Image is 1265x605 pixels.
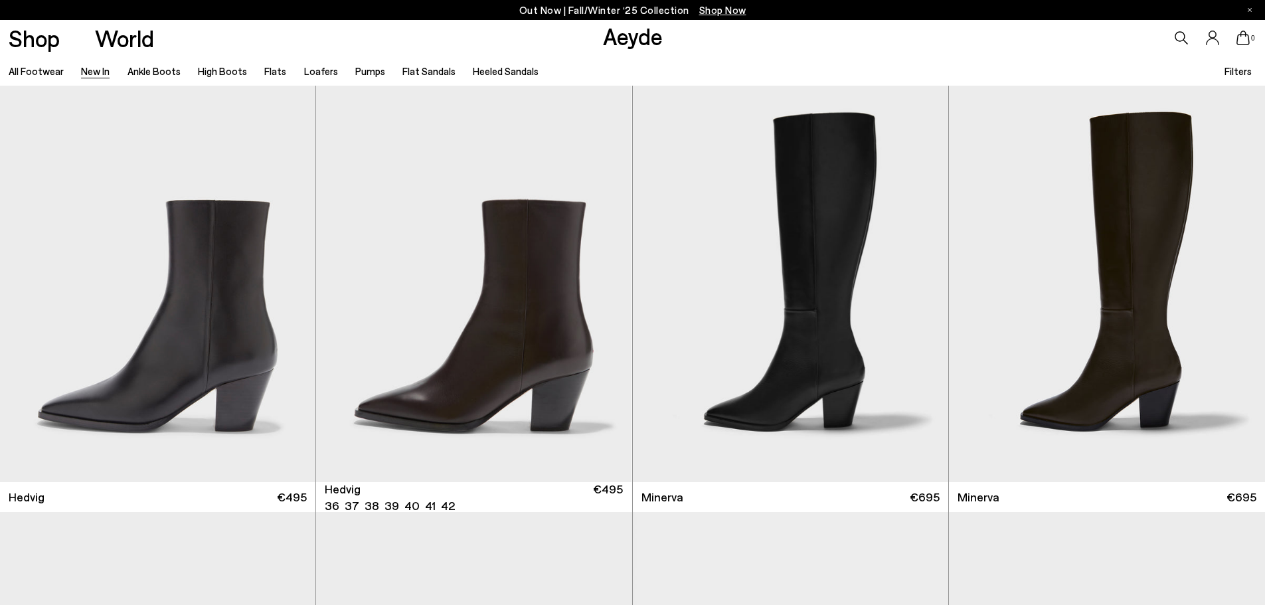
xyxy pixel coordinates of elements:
span: 0 [1250,35,1256,42]
a: Aeyde [603,22,663,50]
span: Hedvig [325,481,361,497]
a: Flat Sandals [402,65,456,77]
a: Loafers [304,65,338,77]
span: Minerva [958,489,999,505]
span: €695 [910,489,940,505]
p: Out Now | Fall/Winter ‘25 Collection [519,2,746,19]
a: Pumps [355,65,385,77]
a: Flats [264,65,286,77]
div: 1 / 6 [633,86,948,482]
img: Hedvig Cowboy Ankle Boots [316,86,632,482]
img: Minerva High Cowboy Boots [633,86,948,482]
span: €695 [1226,489,1256,505]
a: 0 [1236,31,1250,45]
div: 1 / 6 [316,86,632,482]
a: Minerva €695 [949,482,1265,512]
a: 6 / 6 1 / 6 2 / 6 3 / 6 4 / 6 5 / 6 6 / 6 1 / 6 Next slide Previous slide [633,86,948,482]
a: Hedvig 36 37 38 39 40 41 42 €495 [316,482,632,512]
span: Filters [1224,65,1252,77]
img: Hedvig Cowboy Ankle Boots [632,86,947,482]
div: 2 / 6 [632,86,947,482]
a: Heeled Sandals [473,65,539,77]
span: €495 [593,481,623,514]
li: 36 [325,497,339,514]
img: Minerva High Cowboy Boots [949,86,1265,482]
a: Ankle Boots [127,65,181,77]
a: Minerva €695 [633,482,948,512]
li: 42 [441,497,455,514]
a: High Boots [198,65,247,77]
a: All Footwear [9,65,64,77]
img: Minerva High Cowboy Boots [948,86,1264,482]
a: Shop [9,27,60,50]
span: Minerva [641,489,683,505]
span: €495 [277,489,307,505]
li: 37 [345,497,359,514]
li: 41 [425,497,436,514]
div: 2 / 6 [948,86,1264,482]
li: 39 [384,497,399,514]
a: New In [81,65,110,77]
span: Hedvig [9,489,44,505]
li: 38 [365,497,379,514]
li: 40 [404,497,420,514]
a: World [95,27,154,50]
a: 6 / 6 1 / 6 2 / 6 3 / 6 4 / 6 5 / 6 6 / 6 1 / 6 Next slide Previous slide [316,86,632,482]
ul: variant [325,497,451,514]
span: Navigate to /collections/new-in [699,4,746,16]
